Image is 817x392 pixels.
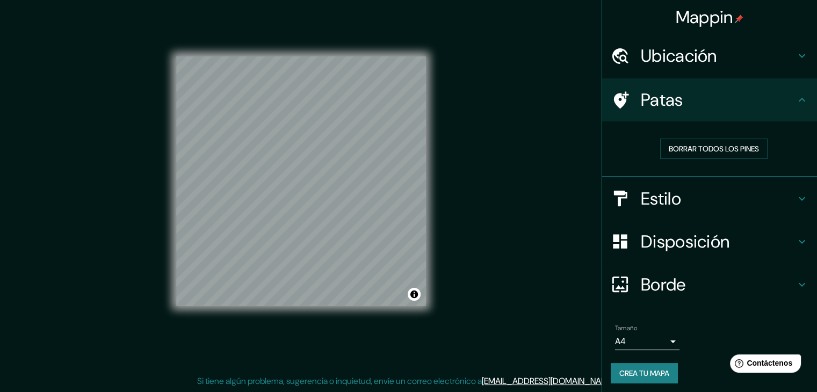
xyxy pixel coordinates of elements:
[482,375,614,387] a: [EMAIL_ADDRESS][DOMAIN_NAME]
[615,336,626,347] font: A4
[721,350,805,380] iframe: Lanzador de widgets de ayuda
[660,139,768,159] button: Borrar todos los pines
[602,263,817,306] div: Borde
[641,187,681,210] font: Estilo
[641,273,686,296] font: Borde
[602,177,817,220] div: Estilo
[669,144,759,154] font: Borrar todos los pines
[602,34,817,77] div: Ubicación
[619,368,669,378] font: Crea tu mapa
[615,324,637,332] font: Tamaño
[641,45,717,67] font: Ubicación
[615,333,679,350] div: A4
[641,89,683,111] font: Patas
[735,14,743,23] img: pin-icon.png
[197,375,482,387] font: Si tiene algún problema, sugerencia o inquietud, envíe un correo electrónico a
[602,220,817,263] div: Disposición
[676,6,733,28] font: Mappin
[611,363,678,383] button: Crea tu mapa
[602,78,817,121] div: Patas
[408,288,421,301] button: Activar o desactivar atribución
[641,230,729,253] font: Disposición
[176,56,426,306] canvas: Mapa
